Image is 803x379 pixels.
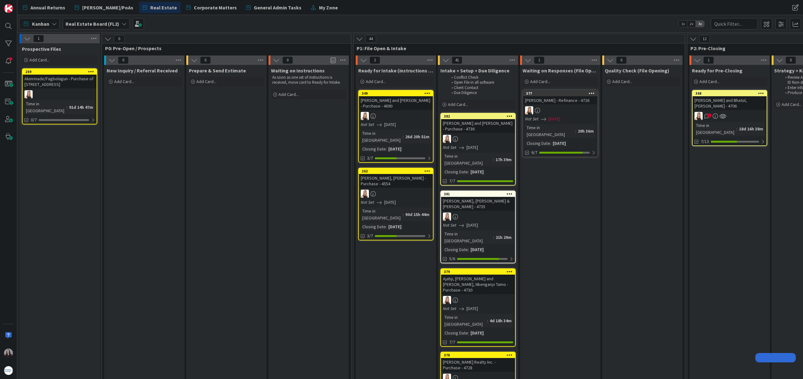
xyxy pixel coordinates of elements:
[549,116,560,122] span: [DATE]
[361,145,386,152] div: Closing Date
[469,168,485,175] div: [DATE]
[494,234,513,241] div: 21h 29m
[358,90,433,163] a: 349[PERSON_NAME] and [PERSON_NAME] - Purchase - 4690DBNot Set[DATE]Time in [GEOGRAPHIC_DATA]:26d ...
[448,90,515,95] li: Due Diligence
[107,67,178,74] span: New Inquiry / Referral Received
[440,113,516,186] a: 382[PERSON_NAME] and [PERSON_NAME] - Purchase - 4736DBNot Set[DATE]Time in [GEOGRAPHIC_DATA]:17h ...
[737,125,765,132] div: 18d 16h 38m
[444,192,515,196] div: 381
[272,75,345,85] p: As soon as one set of instructions is received, move card to Ready for Intake.
[679,21,687,27] span: 1x
[441,191,515,197] div: 381
[452,56,462,64] span: 41
[365,35,376,43] span: 44
[448,102,468,107] span: Add Card...
[523,96,597,104] div: [PERSON_NAME] - Refinance - 4726
[25,70,97,74] div: 259
[361,223,386,230] div: Closing Date
[200,56,211,64] span: 0
[386,223,387,230] span: :
[525,140,550,147] div: Closing Date
[469,246,485,253] div: [DATE]
[358,67,433,74] span: Ready for Intake (instructions received)
[525,124,575,138] div: Time in [GEOGRAPHIC_DATA]
[612,79,632,84] span: Add Card...
[469,329,485,336] div: [DATE]
[443,296,451,304] img: DB
[359,91,433,96] div: 349
[534,56,545,64] span: 1
[494,156,513,163] div: 17h 39m
[361,208,403,221] div: Time in [GEOGRAPHIC_DATA]
[443,153,493,166] div: Time in [GEOGRAPHIC_DATA]
[693,91,767,96] div: 368
[693,112,767,120] div: DB
[525,116,539,122] i: Not Set
[737,125,737,132] span: :
[66,21,119,27] b: Real Estate Board (FL2)
[694,112,703,120] img: DB
[386,145,387,152] span: :
[254,4,301,11] span: General Admin Tasks
[194,4,237,11] span: Corporate Matters
[403,133,404,140] span: :
[441,119,515,133] div: [PERSON_NAME] and [PERSON_NAME] - Purchase - 4736
[24,100,66,114] div: Time in [GEOGRAPHIC_DATA]
[361,130,403,144] div: Time in [GEOGRAPHIC_DATA]
[403,211,404,218] span: :
[441,358,515,372] div: [PERSON_NAME] Realty Inc. - Purchase - 4728
[692,90,767,146] a: 368[PERSON_NAME] and Bhatol, [PERSON_NAME] - 4706DBTime in [GEOGRAPHIC_DATA]:18d 16h 38m7/13
[362,91,433,96] div: 349
[703,56,714,64] span: 1
[440,268,516,347] a: 379Ajabji, [PERSON_NAME] and [PERSON_NAME], Nkenganyi Tamo - Purchase - 4730DBNot Set[DATE]Time i...
[493,156,494,163] span: :
[271,67,325,74] span: Waiting on Instructions
[4,366,13,375] img: avatar
[441,213,515,221] div: DB
[361,190,369,198] img: DB
[444,114,515,118] div: 382
[367,233,373,239] span: 3/7
[359,190,433,198] div: DB
[693,91,767,110] div: 368[PERSON_NAME] and Bhatol, [PERSON_NAME] - 4706
[32,20,49,28] span: Kanban
[441,113,515,133] div: 382[PERSON_NAME] and [PERSON_NAME] - Purchase - 4736
[359,112,433,120] div: DB
[707,113,711,118] span: 1
[359,168,433,174] div: 262
[699,35,710,43] span: 12
[23,90,97,98] div: DB
[443,222,456,228] i: Not Set
[24,90,33,98] img: DB
[441,269,515,294] div: 379Ajabji, [PERSON_NAME] and [PERSON_NAME], Nkenganyi Tamo - Purchase - 4730
[687,21,696,27] span: 2x
[282,56,293,64] span: 0
[361,122,374,127] i: Not Set
[4,349,13,357] img: BC
[319,4,338,11] span: My Zone
[487,317,488,324] span: :
[526,91,597,96] div: 377
[361,112,369,120] img: DB
[114,35,125,43] span: 0
[441,275,515,294] div: Ajabji, [PERSON_NAME] and [PERSON_NAME], Nkenganyi Tamo - Purchase - 4730
[443,306,456,311] i: Not Set
[440,67,509,74] span: Intake + Setup + Due Diligence
[357,45,677,51] span: P1: File Open & Intake
[441,352,515,372] div: 378[PERSON_NAME] Realty Inc. - Purchase - 4728
[22,68,97,124] a: 259Akinrinade/Fagbolagun - Purchase of [STREET_ADDRESS]DBTime in [GEOGRAPHIC_DATA]:91d 14h 47m0/7
[30,4,65,11] span: Annual Returns
[468,246,469,253] span: :
[448,80,515,85] li: Open File in all software
[449,178,455,184] span: 7/7
[575,128,576,134] span: :
[523,91,597,96] div: 377
[530,79,550,84] span: Add Card...
[242,2,305,13] a: General Admin Tasks
[196,79,216,84] span: Add Card...
[33,35,44,42] span: 1
[441,352,515,358] div: 378
[440,191,516,263] a: 381[PERSON_NAME], [PERSON_NAME] & [PERSON_NAME] - 4735DBNot Set[DATE]Time in [GEOGRAPHIC_DATA]:21...
[523,106,597,114] div: DB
